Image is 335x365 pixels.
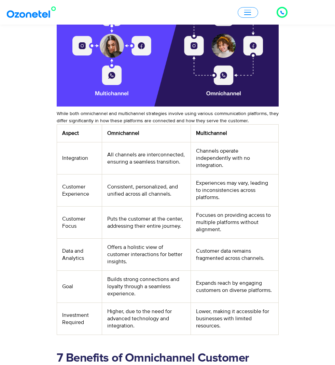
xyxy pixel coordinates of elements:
[102,207,191,239] td: Puts the customer at the center, addressing their entire journey.
[191,174,278,207] td: Experiences may vary, leading to inconsistencies across platforms.
[57,303,102,335] td: Investment Required
[57,142,102,174] td: Integration
[191,303,278,335] td: Lower, making it accessible for businesses with limited resources.
[102,174,191,207] td: Consistent, personalized, and unified across all channels.
[57,207,102,239] td: Customer Focus
[191,239,278,271] td: Customer data remains fragmented across channels.
[57,239,102,271] td: Data and Analytics
[102,239,191,271] td: Offers a holistic view of customer interactions for better insights.
[191,142,278,174] td: Channels operate independently with no integration.
[57,125,102,142] th: Aspect
[191,125,278,142] th: Multichannel
[102,142,191,174] td: All channels are interconnected, ensuring a seamless transition.
[57,174,102,207] td: Customer Experience
[57,111,279,124] span: While both omnichannel and multichannel strategies involve using various communication platforms,...
[102,125,191,142] th: Omnichannel
[191,271,278,303] td: Expands reach by engaging customers on diverse platforms.
[191,207,278,239] td: Focuses on providing access to multiple platforms without alignment.
[102,303,191,335] td: Higher, due to the need for advanced technology and integration.
[102,271,191,303] td: Builds strong connections and loyalty through a seamless experience.
[57,271,102,303] td: Goal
